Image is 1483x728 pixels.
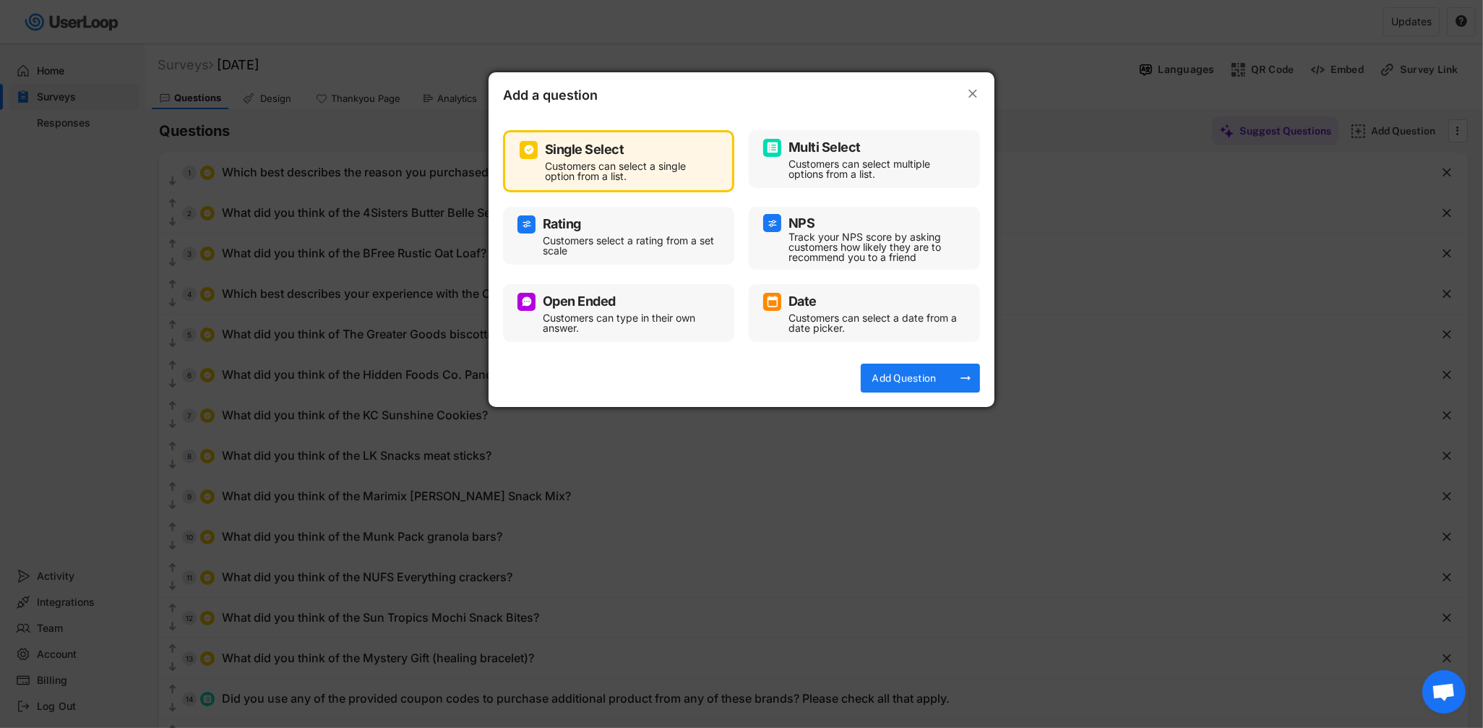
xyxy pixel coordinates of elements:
[521,296,533,307] img: ConversationMinor.svg
[958,371,973,385] button: arrow_right_alt
[523,144,535,155] img: CircleTickMinorWhite.svg
[543,295,616,308] div: Open Ended
[543,236,716,256] div: Customers select a rating from a set scale
[788,141,861,154] div: Multi Select
[788,232,962,262] div: Track your NPS score by asking customers how likely they are to recommend you to a friend
[788,295,817,308] div: Date
[868,372,940,385] div: Add Question
[543,313,716,333] div: Customers can type in their own answer.
[543,218,581,231] div: Rating
[1422,670,1466,714] a: Open chat
[503,87,648,108] div: Add a question
[788,217,815,230] div: NPS
[968,86,977,101] text: 
[788,159,962,179] div: Customers can select multiple options from a list.
[545,143,624,156] div: Single Select
[767,142,778,153] img: ListMajor.svg
[966,87,980,101] button: 
[767,296,778,307] img: CalendarMajor.svg
[788,313,962,333] div: Customers can select a date from a date picker.
[767,218,778,229] img: AdjustIcon.svg
[521,218,533,230] img: AdjustIcon.svg
[545,161,714,181] div: Customers can select a single option from a list.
